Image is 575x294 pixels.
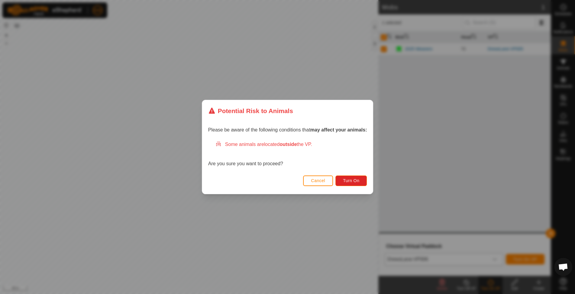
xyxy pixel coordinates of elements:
[554,258,572,276] div: Open chat
[279,142,297,147] strong: outside
[208,141,367,167] div: Are you sure you want to proceed?
[264,142,312,147] span: located the VP.
[310,127,367,132] strong: may affect your animals:
[311,178,325,183] span: Cancel
[343,178,359,183] span: Turn On
[303,175,333,186] button: Cancel
[208,106,293,115] div: Potential Risk to Animals
[335,175,367,186] button: Turn On
[208,127,367,132] span: Please be aware of the following conditions that
[215,141,367,148] div: Some animals are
